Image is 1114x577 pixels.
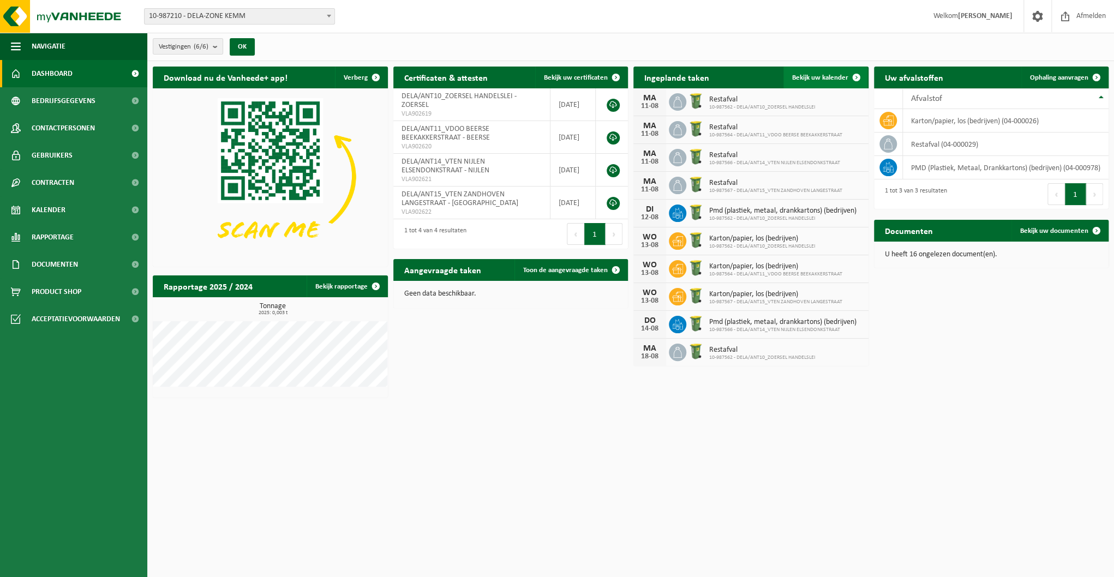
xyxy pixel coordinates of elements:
[153,275,263,297] h2: Rapportage 2025 / 2024
[639,130,661,138] div: 11-08
[1030,74,1088,81] span: Ophaling aanvragen
[639,103,661,110] div: 11-08
[402,158,489,175] span: DELA/ANT14_VTEN NIJLEN ELSENDONKSTRAAT - NIJLEN
[783,67,867,88] a: Bekijk uw kalender
[709,243,816,250] span: 10-987562 - DELA/ANT10_ZOERSEL HANDELSLEI
[307,275,387,297] a: Bekijk rapportage
[402,125,490,142] span: DELA/ANT11_VDOO BEERSE BEEKAKKERSTRAAT - BEERSE
[523,267,608,274] span: Toon de aangevraagde taken
[584,223,606,245] button: 1
[709,123,842,132] span: Restafval
[639,288,661,297] div: WO
[709,151,840,160] span: Restafval
[335,67,387,88] button: Verberg
[159,39,208,55] span: Vestigingen
[686,175,705,194] img: WB-0240-HPE-GN-50
[639,269,661,277] div: 13-08
[32,60,73,87] span: Dashboard
[686,119,705,138] img: WB-0240-HPE-GN-50
[709,235,816,243] span: Karton/papier, los (bedrijven)
[639,94,661,103] div: MA
[535,67,627,88] a: Bekijk uw certificaten
[145,9,334,24] span: 10-987210 - DELA-ZONE KEMM
[32,87,95,115] span: Bedrijfsgegevens
[606,223,622,245] button: Next
[550,154,596,187] td: [DATE]
[709,318,857,327] span: Pmd (plastiek, metaal, drankkartons) (bedrijven)
[1065,183,1086,205] button: 1
[879,182,947,206] div: 1 tot 3 van 3 resultaten
[709,299,842,305] span: 10-987567 - DELA/ANT15_VTEN ZANDHOVEN LANGESTRAAT
[639,186,661,194] div: 11-08
[32,33,65,60] span: Navigatie
[32,169,74,196] span: Contracten
[911,94,942,103] span: Afvalstof
[709,354,816,361] span: 10-987562 - DELA/ANT10_ZOERSEL HANDELSLEI
[639,242,661,249] div: 13-08
[399,222,466,246] div: 1 tot 4 van 4 resultaten
[639,297,661,305] div: 13-08
[32,251,78,278] span: Documenten
[639,353,661,360] div: 18-08
[550,121,596,154] td: [DATE]
[550,187,596,219] td: [DATE]
[903,109,1109,133] td: karton/papier, los (bedrijven) (04-000026)
[158,303,388,316] h3: Tonnage
[903,156,1109,179] td: PMD (Plastiek, Metaal, Drankkartons) (bedrijven) (04-000978)
[709,132,842,139] span: 10-987564 - DELA/ANT11_VDOO BEERSE BEEKAKKERSTRAAT
[402,208,542,217] span: VLA902622
[153,88,388,265] img: Download de VHEPlus App
[153,67,298,88] h2: Download nu de Vanheede+ app!
[686,286,705,305] img: WB-0240-HPE-GN-50
[393,259,492,280] h2: Aangevraagde taken
[402,110,542,118] span: VLA902619
[792,74,848,81] span: Bekijk uw kalender
[639,344,661,353] div: MA
[709,104,816,111] span: 10-987562 - DELA/ANT10_ZOERSEL HANDELSLEI
[958,12,1013,20] strong: [PERSON_NAME]
[1011,220,1107,242] a: Bekijk uw documenten
[144,8,335,25] span: 10-987210 - DELA-ZONE KEMM
[709,262,842,271] span: Karton/papier, los (bedrijven)
[639,177,661,186] div: MA
[709,215,857,222] span: 10-987562 - DELA/ANT10_ZOERSEL HANDELSLEI
[633,67,720,88] h2: Ingeplande taken
[402,175,542,184] span: VLA902621
[709,271,842,278] span: 10-987564 - DELA/ANT11_VDOO BEERSE BEEKAKKERSTRAAT
[393,67,499,88] h2: Certificaten & attesten
[344,74,368,81] span: Verberg
[874,220,944,241] h2: Documenten
[686,342,705,360] img: WB-0240-HPE-GN-50
[639,205,661,214] div: DI
[639,261,661,269] div: WO
[32,115,95,142] span: Contactpersonen
[32,142,73,169] span: Gebruikers
[402,142,542,151] span: VLA902620
[709,179,842,188] span: Restafval
[1021,67,1107,88] a: Ophaling aanvragen
[1047,183,1065,205] button: Previous
[567,223,584,245] button: Previous
[158,310,388,316] span: 2025: 0,003 t
[550,88,596,121] td: [DATE]
[686,231,705,249] img: WB-0240-HPE-GN-50
[32,196,65,224] span: Kalender
[639,214,661,221] div: 12-08
[709,346,816,354] span: Restafval
[639,158,661,166] div: 11-08
[402,92,517,109] span: DELA/ANT10_ZOERSEL HANDELSLEI - ZOERSEL
[686,259,705,277] img: WB-0240-HPE-GN-50
[404,290,618,298] p: Geen data beschikbaar.
[1020,227,1088,235] span: Bekijk uw documenten
[639,122,661,130] div: MA
[903,133,1109,156] td: restafval (04-000029)
[514,259,627,281] a: Toon de aangevraagde taken
[639,233,661,242] div: WO
[544,74,608,81] span: Bekijk uw certificaten
[709,160,840,166] span: 10-987566 - DELA/ANT14_VTEN NIJLEN ELSENDONKSTRAAT
[402,190,518,207] span: DELA/ANT15_VTEN ZANDHOVEN LANGESTRAAT - [GEOGRAPHIC_DATA]
[32,278,81,305] span: Product Shop
[639,325,661,333] div: 14-08
[1086,183,1103,205] button: Next
[230,38,255,56] button: OK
